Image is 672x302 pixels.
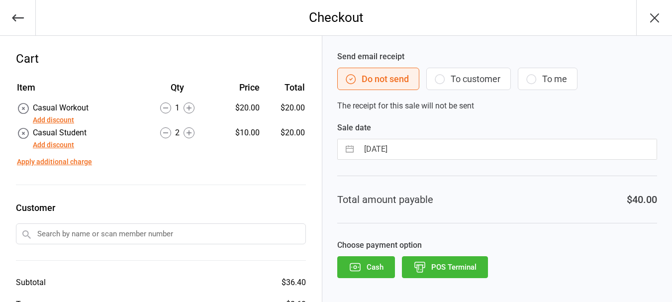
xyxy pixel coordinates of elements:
[337,51,657,63] label: Send email receipt
[139,102,215,114] div: 1
[17,81,138,101] th: Item
[33,103,89,112] span: Casual Workout
[139,81,215,101] th: Qty
[337,192,433,207] div: Total amount payable
[426,68,511,90] button: To customer
[337,51,657,112] div: The receipt for this sale will not be sent
[627,192,657,207] div: $40.00
[16,201,306,214] label: Customer
[216,81,260,94] div: Price
[16,277,46,289] div: Subtotal
[139,127,215,139] div: 2
[216,127,260,139] div: $10.00
[337,122,657,134] label: Sale date
[337,239,657,251] label: Choose payment option
[282,277,306,289] div: $36.40
[33,140,74,150] button: Add discount
[402,256,488,278] button: POS Terminal
[16,223,306,244] input: Search by name or scan member number
[16,50,306,68] div: Cart
[33,128,87,137] span: Casual Student
[216,102,260,114] div: $20.00
[337,68,419,90] button: Do not send
[264,127,305,151] td: $20.00
[518,68,577,90] button: To me
[264,81,305,101] th: Total
[33,115,74,125] button: Add discount
[17,157,92,167] button: Apply additional charge
[264,102,305,126] td: $20.00
[337,256,395,278] button: Cash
